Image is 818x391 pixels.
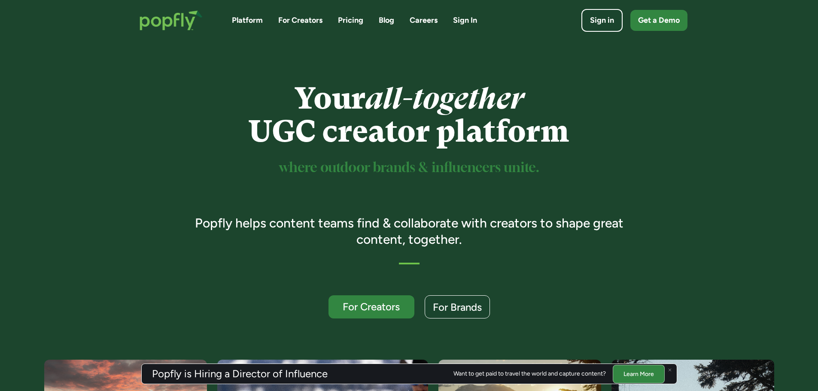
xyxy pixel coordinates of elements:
a: For Brands [425,295,490,318]
a: For Creators [278,15,322,26]
a: Get a Demo [630,10,687,31]
div: For Brands [433,302,482,312]
h3: Popfly is Hiring a Director of Influence [152,369,328,379]
div: Want to get paid to travel the world and capture content? [453,370,606,377]
a: Careers [410,15,438,26]
h3: Popfly helps content teams find & collaborate with creators to shape great content, together. [182,215,636,247]
div: Get a Demo [638,15,680,26]
a: Blog [379,15,394,26]
sup: where outdoor brands & influencers unite. [279,161,539,175]
a: Sign in [581,9,623,32]
a: Platform [232,15,263,26]
h1: Your UGC creator platform [182,82,636,148]
em: all-together [365,81,524,116]
div: For Creators [336,301,407,312]
a: home [131,2,211,39]
a: For Creators [328,295,414,318]
a: Pricing [338,15,363,26]
a: Learn More [613,364,665,383]
a: Sign In [453,15,477,26]
div: Sign in [590,15,614,26]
